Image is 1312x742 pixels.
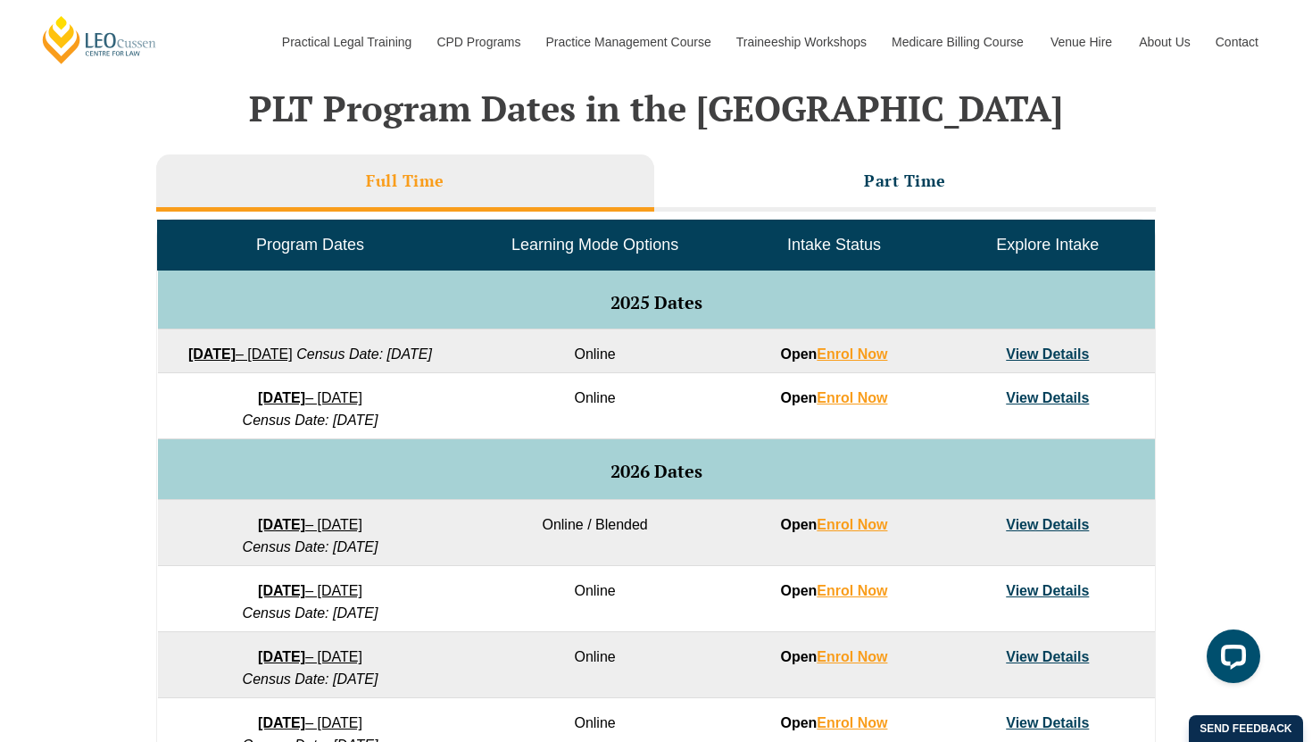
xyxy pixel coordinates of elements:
[817,390,887,405] a: Enrol Now
[780,517,887,532] strong: Open
[780,346,887,362] strong: Open
[258,715,362,730] a: [DATE]– [DATE]
[258,649,305,664] strong: [DATE]
[780,583,887,598] strong: Open
[533,4,723,80] a: Practice Management Course
[1037,4,1125,80] a: Venue Hire
[188,346,293,362] a: [DATE]– [DATE]
[787,236,881,254] span: Intake Status
[1006,346,1089,362] a: View Details
[780,649,887,664] strong: Open
[511,236,678,254] span: Learning Mode Options
[817,517,887,532] a: Enrol Now
[147,88,1165,128] h2: PLT Program Dates in the [GEOGRAPHIC_DATA]
[258,583,362,598] a: [DATE]– [DATE]
[1006,390,1089,405] a: View Details
[780,390,887,405] strong: Open
[258,390,305,405] strong: [DATE]
[780,715,887,730] strong: Open
[1192,622,1267,697] iframe: LiveChat chat widget
[817,715,887,730] a: Enrol Now
[610,290,702,314] span: 2025 Dates
[817,649,887,664] a: Enrol Now
[243,605,378,621] em: Census Date: [DATE]
[462,373,727,439] td: Online
[610,459,702,483] span: 2026 Dates
[864,171,946,191] h3: Part Time
[1006,583,1089,598] a: View Details
[258,390,362,405] a: [DATE]– [DATE]
[188,346,236,362] strong: [DATE]
[366,171,444,191] h3: Full Time
[1006,649,1089,664] a: View Details
[817,583,887,598] a: Enrol Now
[243,539,378,554] em: Census Date: [DATE]
[258,517,362,532] a: [DATE]– [DATE]
[1006,517,1089,532] a: View Details
[258,583,305,598] strong: [DATE]
[878,4,1037,80] a: Medicare Billing Course
[462,632,727,698] td: Online
[258,715,305,730] strong: [DATE]
[1125,4,1202,80] a: About Us
[256,236,364,254] span: Program Dates
[40,14,159,65] a: [PERSON_NAME] Centre for Law
[723,4,878,80] a: Traineeship Workshops
[1006,715,1089,730] a: View Details
[258,517,305,532] strong: [DATE]
[243,413,378,428] em: Census Date: [DATE]
[462,500,727,566] td: Online / Blended
[817,346,887,362] a: Enrol Now
[462,566,727,632] td: Online
[462,329,727,373] td: Online
[269,4,424,80] a: Practical Legal Training
[258,649,362,664] a: [DATE]– [DATE]
[996,236,1099,254] span: Explore Intake
[296,346,432,362] em: Census Date: [DATE]
[243,671,378,687] em: Census Date: [DATE]
[423,4,532,80] a: CPD Programs
[1202,4,1272,80] a: Contact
